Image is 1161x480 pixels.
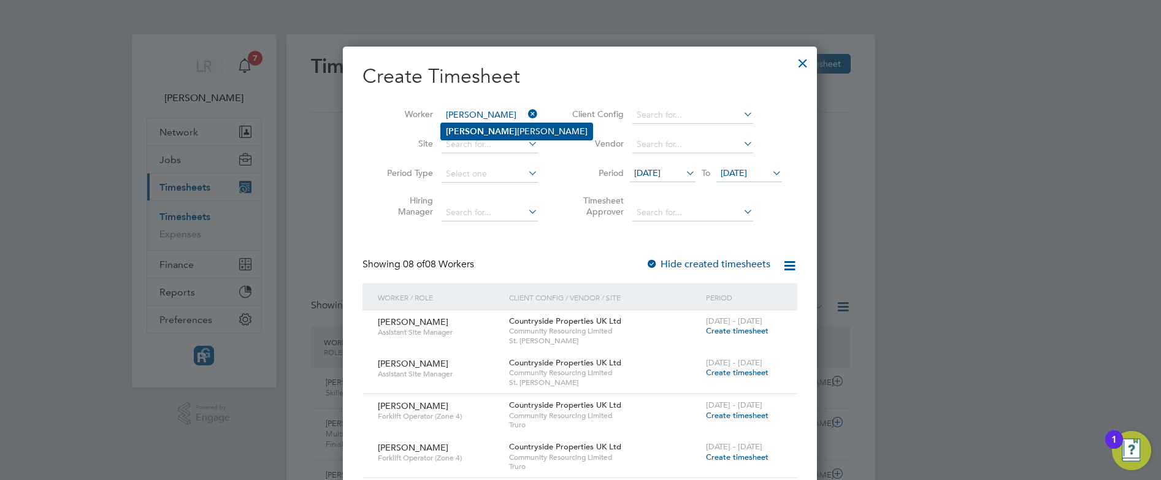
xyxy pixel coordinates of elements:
[509,441,621,452] span: Countryside Properties UK Ltd
[706,316,762,326] span: [DATE] - [DATE]
[706,357,762,368] span: [DATE] - [DATE]
[509,357,621,368] span: Countryside Properties UK Ltd
[403,258,474,270] span: 08 Workers
[378,369,500,379] span: Assistant Site Manager
[634,167,661,178] span: [DATE]
[378,453,500,463] span: Forklift Operator (Zone 4)
[506,283,703,311] div: Client Config / Vendor / Site
[632,136,753,153] input: Search for...
[378,195,433,217] label: Hiring Manager
[569,138,624,149] label: Vendor
[1111,440,1117,455] div: 1
[378,400,448,411] span: [PERSON_NAME]
[1112,431,1151,470] button: Open Resource Center, 1 new notification
[569,109,624,120] label: Client Config
[703,283,785,311] div: Period
[706,452,768,462] span: Create timesheet
[706,326,768,336] span: Create timesheet
[721,167,747,178] span: [DATE]
[698,165,714,181] span: To
[569,167,624,178] label: Period
[403,258,425,270] span: 08 of
[509,368,700,378] span: Community Resourcing Limited
[378,109,433,120] label: Worker
[378,358,448,369] span: [PERSON_NAME]
[362,64,797,90] h2: Create Timesheet
[442,107,538,124] input: Search for...
[569,195,624,217] label: Timesheet Approver
[442,136,538,153] input: Search for...
[378,327,500,337] span: Assistant Site Manager
[632,107,753,124] input: Search for...
[706,367,768,378] span: Create timesheet
[706,441,762,452] span: [DATE] - [DATE]
[509,316,621,326] span: Countryside Properties UK Ltd
[706,400,762,410] span: [DATE] - [DATE]
[509,336,700,346] span: St. [PERSON_NAME]
[442,166,538,183] input: Select one
[378,167,433,178] label: Period Type
[632,204,753,221] input: Search for...
[509,452,700,462] span: Community Resourcing Limited
[509,411,700,421] span: Community Resourcing Limited
[378,138,433,149] label: Site
[509,326,700,336] span: Community Resourcing Limited
[509,462,700,471] span: Truro
[646,258,770,270] label: Hide created timesheets
[706,410,768,421] span: Create timesheet
[509,420,700,430] span: Truro
[441,123,592,140] li: [PERSON_NAME]
[378,411,500,421] span: Forklift Operator (Zone 4)
[509,400,621,410] span: Countryside Properties UK Ltd
[378,316,448,327] span: [PERSON_NAME]
[442,204,538,221] input: Search for...
[446,126,517,137] b: [PERSON_NAME]
[362,258,477,271] div: Showing
[375,283,506,311] div: Worker / Role
[378,442,448,453] span: [PERSON_NAME]
[509,378,700,387] span: St. [PERSON_NAME]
